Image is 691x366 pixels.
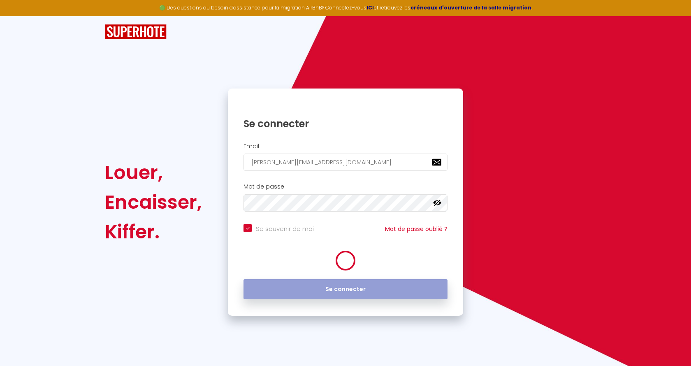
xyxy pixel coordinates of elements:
input: Ton Email [243,154,448,171]
a: ICI [366,4,374,11]
img: SuperHote logo [105,24,167,40]
h2: Mot de passe [243,183,448,190]
button: Se connecter [243,279,448,300]
button: Ouvrir le widget de chat LiveChat [7,3,31,28]
div: Louer, [105,158,202,187]
a: Mot de passe oublié ? [385,225,448,233]
h2: Email [243,143,448,150]
div: Kiffer. [105,217,202,247]
a: créneaux d'ouverture de la salle migration [410,4,531,11]
div: Encaisser, [105,187,202,217]
h1: Se connecter [243,117,448,130]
